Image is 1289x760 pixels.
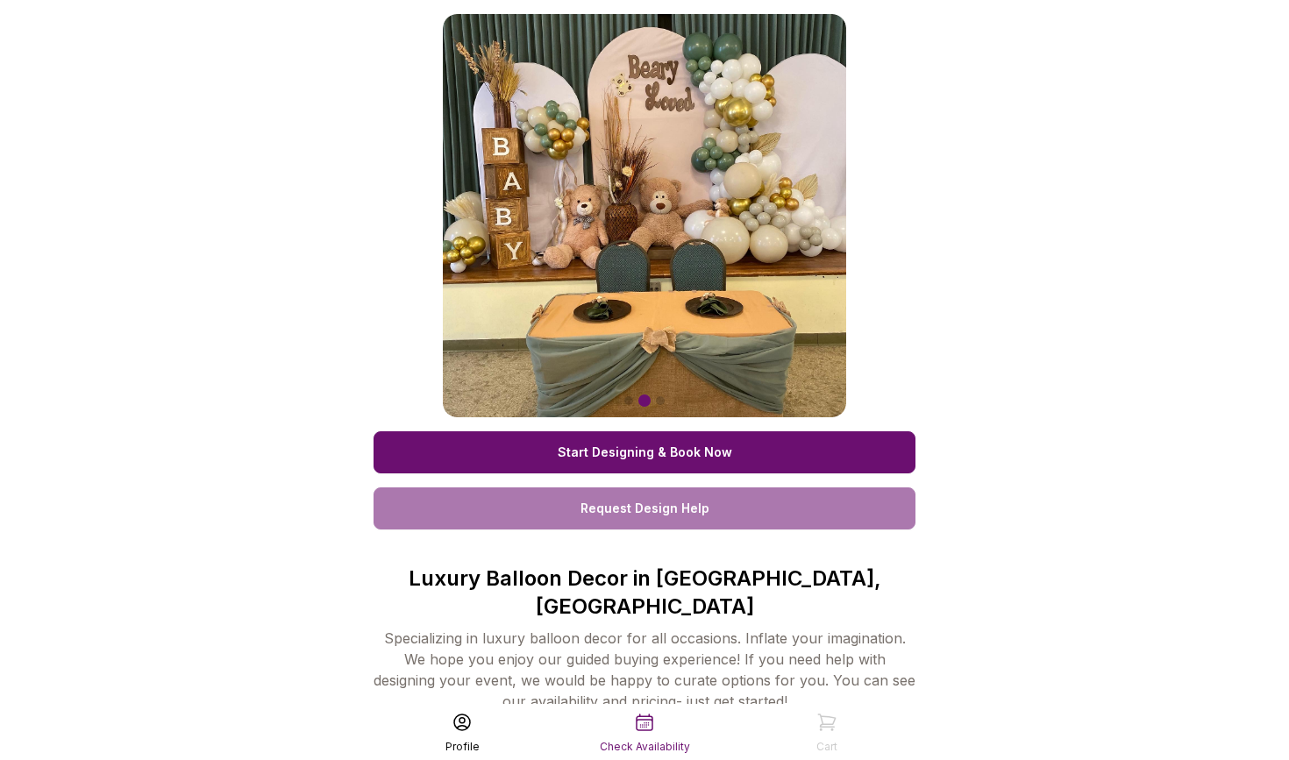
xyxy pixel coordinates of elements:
div: Check Availability [600,740,690,754]
a: Start Designing & Book Now [374,431,915,473]
div: Specializing in luxury balloon decor for all occasions. Inflate your imagination. We hope you enj... [374,628,915,754]
div: Profile [445,740,480,754]
div: Cart [816,740,837,754]
p: Luxury Balloon Decor in [GEOGRAPHIC_DATA], [GEOGRAPHIC_DATA] [374,565,915,621]
a: Request Design Help [374,487,915,529]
